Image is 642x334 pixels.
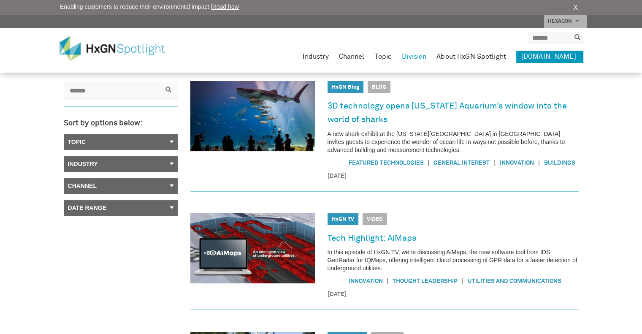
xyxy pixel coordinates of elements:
a: Buildings [544,160,575,166]
span: | [534,158,544,167]
span: Video [363,213,387,225]
a: Date Range [64,200,178,216]
a: HxGN Blog [332,84,359,90]
span: | [490,158,500,167]
time: [DATE] [328,172,579,181]
a: Division [402,51,426,62]
span: Blog [368,81,390,93]
a: Innovation [349,278,383,284]
a: Utilities and communications [468,278,561,284]
img: 3D technology opens Georgia Aquarium’s window into the world of sharks [190,81,315,151]
a: Innovation [500,160,534,166]
p: A new shark exhibit at the [US_STATE][GEOGRAPHIC_DATA] in [GEOGRAPHIC_DATA] invites guests to exp... [328,130,579,154]
a: HEXAGON [544,15,587,28]
span: | [424,158,434,167]
h3: Sort by options below: [64,119,178,128]
a: Thought Leadership [393,278,458,284]
a: Featured Technologies [349,160,424,166]
img: Tech Highlight: AiMaps [190,213,315,283]
a: Tech Highlight: AiMaps [328,231,416,245]
a: X [573,3,578,13]
span: | [458,277,468,285]
img: HxGN Spotlight [60,36,178,61]
a: Read how [212,3,239,10]
a: General Interest [433,160,490,166]
p: In this episode of HxGN TV, we’re discussing AiMaps, the new software tool from IDS GeoRadar for ... [328,248,579,272]
a: Industry [303,51,329,62]
span: Enabling customers to reduce their environmental impact | [60,3,239,11]
span: | [383,277,393,285]
a: [DOMAIN_NAME] [516,51,583,62]
a: HxGN TV [332,217,354,222]
a: Topic [374,51,392,62]
time: [DATE] [328,290,579,299]
a: About HxGN Spotlight [436,51,506,62]
a: Topic [64,134,178,150]
a: Industry [64,156,178,172]
a: Channel [339,51,365,62]
a: Channel [64,178,178,194]
a: 3D technology opens [US_STATE] Aquarium’s window into the world of sharks [328,99,579,127]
